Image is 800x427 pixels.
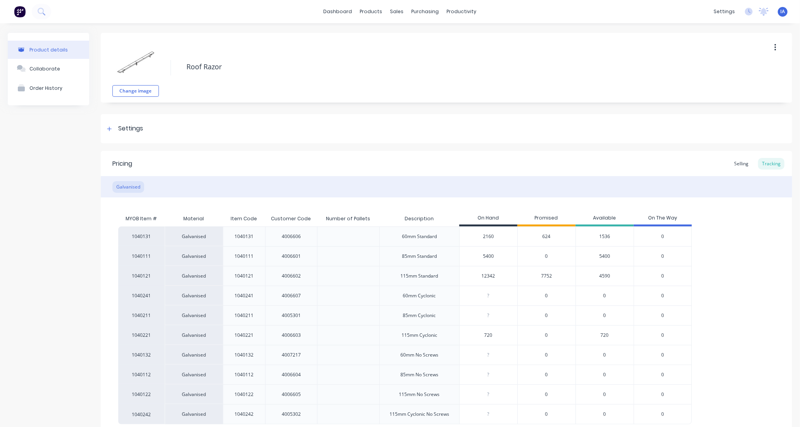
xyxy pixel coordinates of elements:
[356,6,386,17] div: products
[282,371,301,378] div: 4006604
[634,211,692,226] div: On The Way
[29,47,68,53] div: Product details
[460,227,517,246] div: 2160
[460,306,517,325] div: ?
[118,365,165,384] div: 1040112
[282,312,301,319] div: 4005301
[234,292,253,299] div: 1040241
[320,209,376,228] div: Number of Pallets
[234,312,253,319] div: 1040211
[386,6,408,17] div: sales
[29,85,62,91] div: Order History
[118,325,165,345] div: 1040221
[576,404,634,424] div: 0
[576,384,634,404] div: 0
[118,124,143,134] div: Settings
[118,305,165,325] div: 1040211
[576,345,634,365] div: 0
[118,404,165,424] div: 1040242
[165,226,223,246] div: Galvanised
[234,233,253,240] div: 1040131
[118,211,165,226] div: MYOB Item #
[545,371,548,378] span: 0
[730,158,752,170] div: Selling
[118,345,165,365] div: 1040132
[460,365,517,384] div: ?
[661,332,664,339] span: 0
[460,345,517,365] div: ?
[234,332,253,339] div: 1040221
[661,352,664,358] span: 0
[400,371,438,378] div: 85mm No Screws
[402,332,437,339] div: 115mm Cyclonic
[265,209,317,228] div: Customer Code
[541,273,552,280] span: 7752
[118,286,165,305] div: 1040241
[320,6,356,17] a: dashboard
[282,292,301,299] div: 4006607
[282,332,301,339] div: 4006603
[8,59,89,78] button: Collaborate
[112,181,144,193] div: Galvanised
[282,411,301,418] div: 4005302
[118,266,165,286] div: 1040121
[460,385,517,404] div: ?
[460,405,517,424] div: ?
[576,305,634,325] div: 0
[8,78,89,98] button: Order History
[661,371,664,378] span: 0
[282,391,301,398] div: 4006605
[710,6,739,17] div: settings
[576,325,634,345] div: 720
[234,273,253,280] div: 1040121
[282,352,301,358] div: 4007217
[401,273,438,280] div: 115mm Standard
[661,292,664,299] span: 0
[165,286,223,305] div: Galvanised
[116,43,155,81] img: file
[781,8,785,15] span: IA
[390,411,449,418] div: 115mm Cyclonic No Screws
[234,352,253,358] div: 1040132
[282,233,301,240] div: 4006606
[282,253,301,260] div: 4006601
[460,247,517,266] div: 5400
[112,39,159,97] div: fileChange image
[403,292,436,299] div: 60mm Cyclonic
[576,286,634,305] div: 0
[118,226,165,246] div: 1040131
[545,411,548,418] span: 0
[517,211,576,226] div: Promised
[576,226,634,246] div: 1536
[443,6,481,17] div: productivity
[118,384,165,404] div: 1040122
[661,411,664,418] span: 0
[165,246,223,266] div: Galvanised
[165,211,223,226] div: Material
[165,266,223,286] div: Galvanised
[165,345,223,365] div: Galvanised
[402,233,437,240] div: 60mm Standard
[8,41,89,59] button: Product details
[118,246,165,266] div: 1040111
[543,233,551,240] span: 624
[29,66,60,72] div: Collaborate
[661,391,664,398] span: 0
[545,391,548,398] span: 0
[234,411,253,418] div: 1040242
[399,391,440,398] div: 115mm No Screws
[165,325,223,345] div: Galvanised
[112,85,159,97] button: Change image
[460,286,517,305] div: ?
[545,312,548,319] span: 0
[459,211,517,226] div: On Hand
[234,371,253,378] div: 1040112
[112,159,132,168] div: Pricing
[165,384,223,404] div: Galvanised
[183,58,717,76] textarea: Roof Razor
[165,404,223,424] div: Galvanised
[576,211,634,226] div: Available
[576,365,634,384] div: 0
[661,312,664,319] span: 0
[400,352,438,358] div: 60mm No Screws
